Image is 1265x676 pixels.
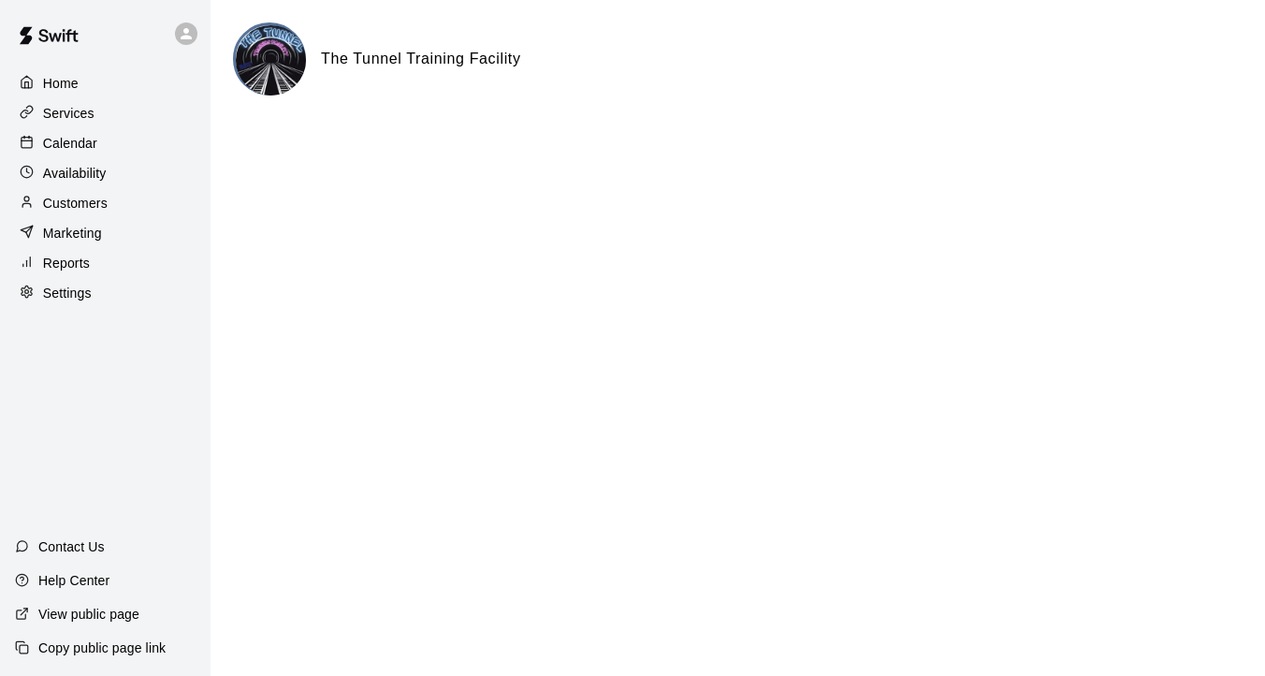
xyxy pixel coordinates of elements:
[15,129,196,157] a: Calendar
[15,189,196,217] a: Customers
[15,99,196,127] a: Services
[38,571,109,590] p: Help Center
[43,74,79,93] p: Home
[15,279,196,307] a: Settings
[15,69,196,97] a: Home
[15,219,196,247] a: Marketing
[15,159,196,187] a: Availability
[38,605,139,624] p: View public page
[43,134,97,153] p: Calendar
[43,164,107,183] p: Availability
[321,47,521,71] h6: The Tunnel Training Facility
[43,284,92,302] p: Settings
[43,254,90,272] p: Reports
[38,639,166,657] p: Copy public page link
[43,224,102,242] p: Marketing
[43,104,95,123] p: Services
[15,249,196,277] a: Reports
[43,194,108,213] p: Customers
[38,537,105,556] p: Contact Us
[236,25,306,96] img: The Tunnel Training Facility logo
